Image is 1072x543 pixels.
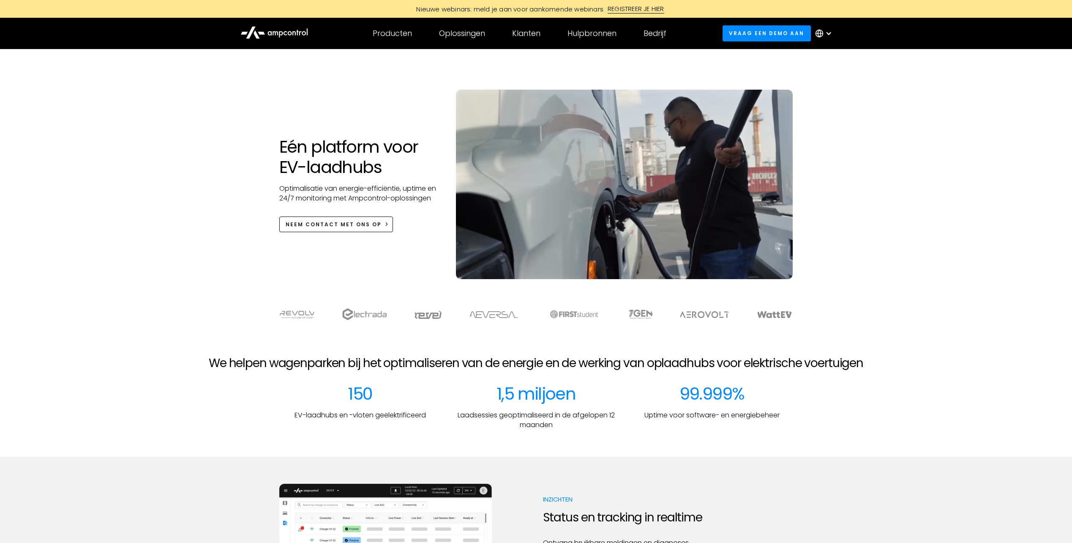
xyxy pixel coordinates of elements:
[373,29,412,38] div: Producten
[567,29,616,38] div: Hulpbronnen
[439,29,485,38] div: Oplossingen
[279,184,439,203] p: Optimalisatie van energie-efficiëntie, uptime en 24/7 monitoring met Ampcontrol-oplossingen
[279,137,439,177] h1: Eén platform voor EV-laadhubs
[496,384,576,404] div: 1,5 miljoen
[608,4,664,14] div: REGISTREER JE HIER
[679,384,745,404] div: 99.999%
[209,356,863,370] h2: We helpen wagenparken bij het optimaliseren van de energie en de werking van oplaadhubs voor elek...
[543,510,706,525] h2: Status en tracking in realtime
[286,221,382,228] div: NEEM CONTACT MET ONS OP
[455,411,617,430] p: Laadsessies geoptimaliseerd in de afgelopen 12 maanden
[757,311,792,318] img: WattEV logo
[342,308,387,320] img: electrada logo
[346,4,726,14] a: Nieuwe webinars: meld je aan voor aankomende webinarsREGISTREER JE HIER
[644,29,666,38] div: Bedrijf
[644,411,780,420] p: Uptime voor software- en energiebeheer
[679,311,730,318] img: Aerovolt Logo
[512,29,540,38] div: Klanten
[279,217,393,232] a: NEEM CONTACT MET ONS OP
[408,5,608,14] div: Nieuwe webinars: meld je aan voor aankomende webinars
[348,384,372,404] div: 150
[723,25,811,41] a: Vraag een demo aan
[295,411,426,420] p: EV-laadhubs en -vloten geëlektrificeerd
[543,495,706,504] p: Inzichten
